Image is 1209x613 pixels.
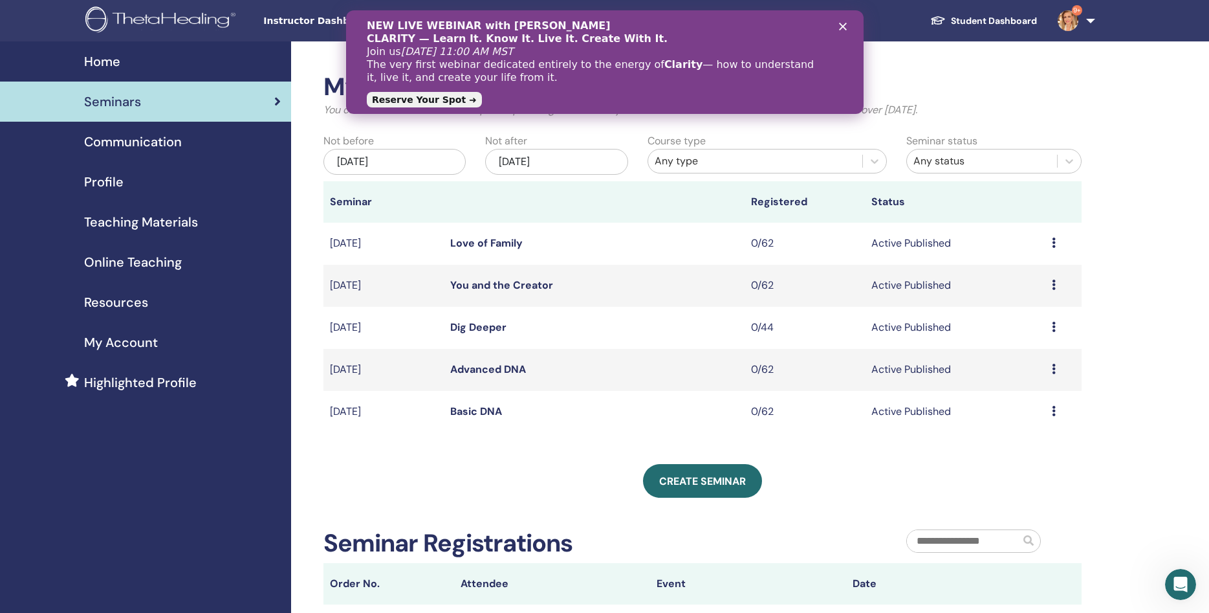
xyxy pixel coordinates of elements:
span: Seminars [84,92,141,111]
td: Active Published [865,391,1045,433]
div: Close [493,12,506,19]
span: Resources [84,293,148,312]
th: Registered [745,181,865,223]
td: [DATE] [323,307,444,349]
span: 9+ [1072,5,1082,16]
span: Online Teaching [84,252,182,272]
img: graduation-cap-white.svg [930,15,946,26]
td: [DATE] [323,265,444,307]
span: Instructor Dashboard [263,14,457,28]
span: Create seminar [659,474,746,488]
div: [DATE] [485,149,627,175]
span: Highlighted Profile [84,373,197,392]
h2: Seminar Registrations [323,529,572,559]
th: Seminar [323,181,444,223]
td: Active Published [865,349,1045,391]
label: Course type [648,133,706,149]
td: 0/62 [745,349,865,391]
iframe: Intercom live chat [1165,569,1196,600]
span: Home [84,52,120,71]
span: My Account [84,333,158,352]
a: Dig Deeper [450,320,506,334]
a: Advanced DNA [450,362,526,376]
span: Teaching Materials [84,212,198,232]
label: Not before [323,133,374,149]
td: 0/62 [745,223,865,265]
td: [DATE] [323,349,444,391]
span: Profile [84,172,124,192]
th: Date [846,563,1042,605]
th: Event [650,563,846,605]
td: Active Published [865,307,1045,349]
td: 0/62 [745,265,865,307]
label: Seminar status [906,133,977,149]
img: default.jpg [1058,10,1078,31]
iframe: Intercom live chat banner [346,10,864,114]
td: Active Published [865,265,1045,307]
td: Active Published [865,223,1045,265]
a: Create seminar [643,464,762,498]
td: 0/62 [745,391,865,433]
div: Any type [655,153,856,169]
a: You and the Creator [450,278,553,292]
a: Student Dashboard [920,9,1047,33]
h2: My Seminars [323,72,1082,102]
a: Basic DNA [450,405,502,418]
th: Attendee [454,563,650,605]
div: Any status [913,153,1050,169]
th: Status [865,181,1045,223]
div: [DATE] [323,149,466,175]
a: Love of Family [450,236,523,250]
td: [DATE] [323,223,444,265]
td: 0/44 [745,307,865,349]
span: Communication [84,132,182,151]
th: Order No. [323,563,454,605]
img: logo.png [85,6,240,36]
td: [DATE] [323,391,444,433]
label: Not after [485,133,527,149]
p: You can customize the filter to explore upcoming seminars beyond the next 3 months or check out s... [323,102,1082,118]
